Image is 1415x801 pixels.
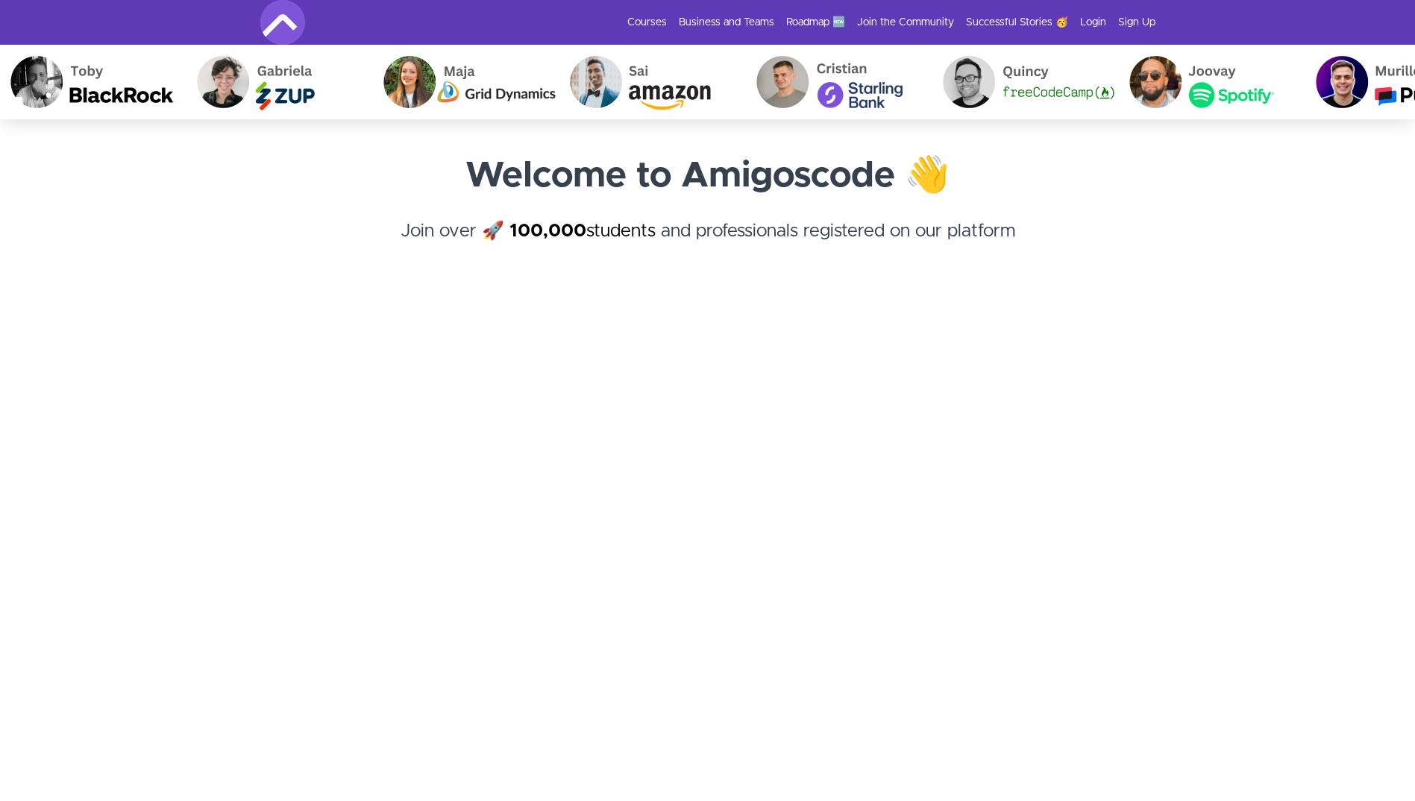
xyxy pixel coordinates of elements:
[966,15,1068,30] a: Successful Stories 🥳
[169,45,356,119] img: Gabriela
[729,45,915,119] img: Cristian
[465,158,950,194] strong: Welcome to Amigoscode 👋
[1102,45,1288,119] img: Joovay
[915,45,1102,119] img: Quincy
[542,45,729,119] img: Sai
[1118,15,1155,30] a: Sign Up
[679,15,774,30] a: Business and Teams
[356,45,542,119] img: Maja
[857,15,954,30] a: Join the Community
[509,222,656,240] a: 100,000students
[627,15,667,30] a: Courses
[786,15,845,30] a: Roadmap 🆕
[260,218,1155,271] h4: Join over 🚀 and professionals registered on our platform
[509,222,586,240] strong: 100,000
[1080,15,1106,30] a: Login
